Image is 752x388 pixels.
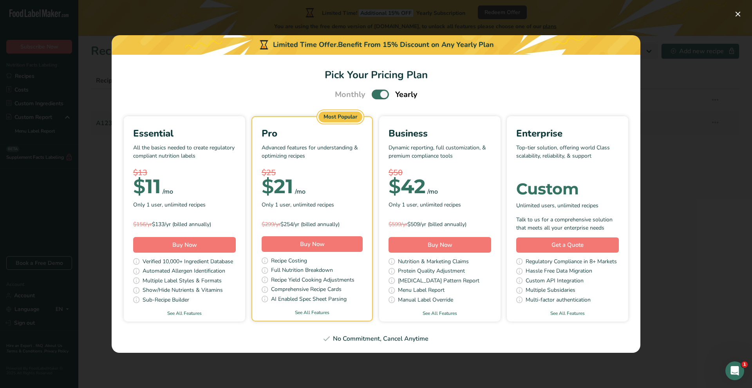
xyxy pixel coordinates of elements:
a: See All Features [379,310,501,317]
h1: Pick Your Pricing Plan [121,67,631,83]
div: No Commitment, Cancel Anytime [121,334,631,343]
p: Advanced features for understanding & optimizing recipes [262,144,363,167]
span: Nutrition & Marketing Claims [398,257,469,267]
div: $254/yr (billed annually) [262,220,363,228]
span: Protein Quality Adjustment [398,267,465,277]
span: Unlimited users, unlimited recipes [516,201,598,210]
span: $ [262,174,274,198]
span: Manual Label Override [398,296,453,305]
span: $156/yr [133,221,152,228]
span: Only 1 user, unlimited recipes [389,201,461,209]
a: See All Features [507,310,628,317]
iframe: Intercom live chat [725,361,744,380]
span: Buy Now [428,241,452,249]
span: AI Enabled Spec Sheet Parsing [271,295,347,305]
div: /mo [163,187,173,196]
a: See All Features [124,310,245,317]
span: Only 1 user, unlimited recipes [262,201,334,209]
button: Buy Now [262,236,363,252]
div: Most Popular [318,111,362,122]
span: Monthly [335,89,365,101]
span: Only 1 user, unlimited recipes [133,201,206,209]
div: 11 [133,179,161,194]
span: Multiple Subsidaries [526,286,575,296]
span: Full Nutrition Breakdown [271,266,333,276]
div: 42 [389,179,426,194]
span: 1 [741,361,748,368]
div: 21 [262,179,293,194]
span: Comprehensive Recipe Cards [271,285,342,295]
div: Essential [133,126,236,140]
div: Custom [516,181,619,197]
div: Limited Time Offer. [112,35,640,55]
button: Buy Now [133,237,236,253]
span: $599/yr [389,221,407,228]
div: Talk to us for a comprehensive solution that meets all your enterprise needs [516,216,619,232]
div: $50 [389,167,491,179]
span: Automated Allergen Identification [143,267,225,277]
div: Enterprise [516,126,619,140]
span: Yearly [395,89,418,101]
div: $509/yr (billed annually) [389,220,491,228]
div: $133/yr (billed annually) [133,220,236,228]
span: Multi-factor authentication [526,296,591,305]
span: $ [389,174,401,198]
div: /mo [295,187,305,196]
span: Buy Now [172,241,197,249]
span: $ [133,174,145,198]
button: Buy Now [389,237,491,253]
div: Pro [262,126,363,140]
a: Get a Quote [516,237,619,253]
span: Recipe Yield Cooking Adjustments [271,276,354,286]
span: Regulatory Compliance in 8+ Markets [526,257,617,267]
div: $13 [133,167,236,179]
span: Buy Now [300,240,325,248]
span: Show/Hide Nutrients & Vitamins [143,286,223,296]
span: Menu Label Report [398,286,445,296]
span: Recipe Costing [271,257,307,266]
span: Verified 10,000+ Ingredient Database [143,257,233,267]
div: Benefit From 15% Discount on Any Yearly Plan [338,40,494,50]
div: Business [389,126,491,140]
p: Dynamic reporting, full customization, & premium compliance tools [389,144,491,167]
span: [MEDICAL_DATA] Pattern Report [398,277,479,286]
span: Custom API Integration [526,277,584,286]
span: Multiple Label Styles & Formats [143,277,222,286]
span: Get a Quote [551,241,584,250]
span: Sub-Recipe Builder [143,296,189,305]
div: /mo [427,187,438,196]
span: Hassle Free Data Migration [526,267,592,277]
p: Top-tier solution, offering world Class scalability, reliability, & support [516,144,619,167]
span: $299/yr [262,221,280,228]
p: All the basics needed to create regulatory compliant nutrition labels [133,144,236,167]
div: $25 [262,167,363,179]
a: See All Features [252,309,372,316]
